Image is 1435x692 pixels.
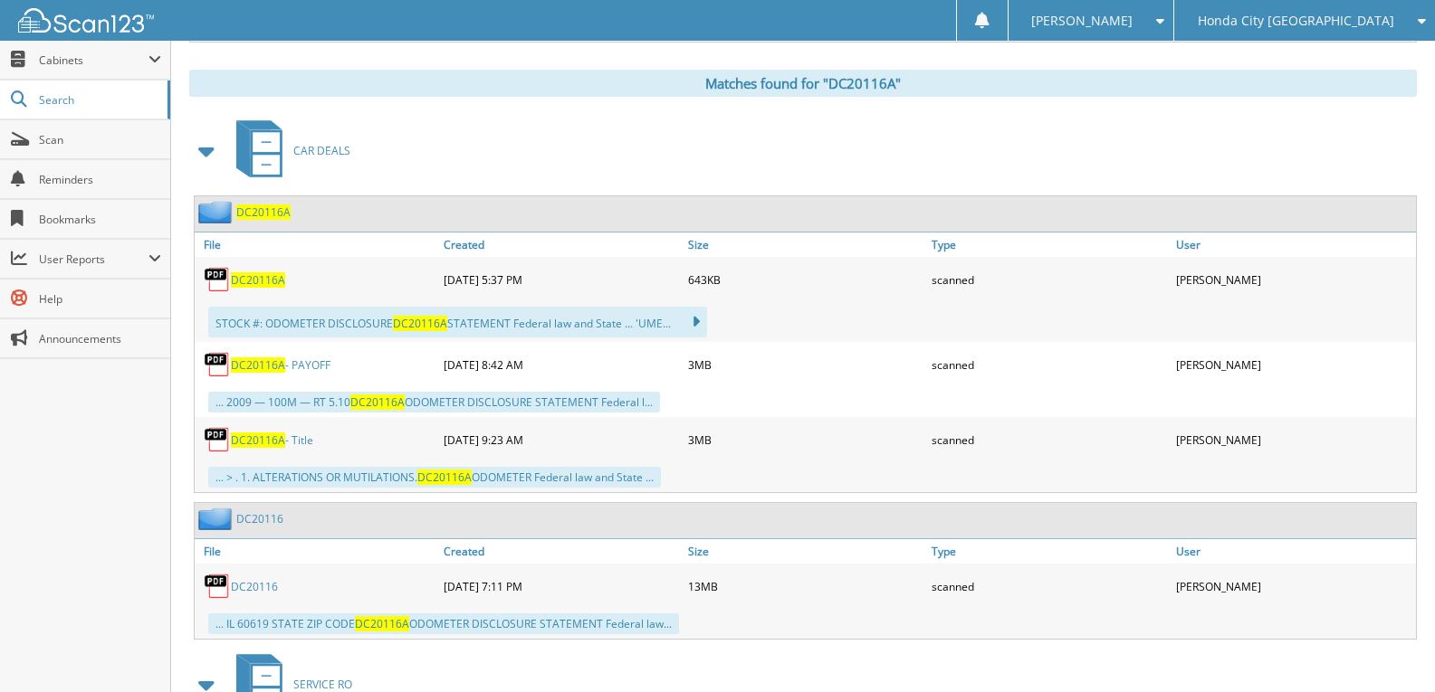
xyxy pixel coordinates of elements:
[39,92,158,108] span: Search
[439,346,684,383] div: [DATE] 8:42 AM
[293,143,350,158] span: CAR DEALS
[439,261,684,298] div: [DATE] 5:37 PM
[225,115,350,186] a: CAR DEALS
[39,291,161,307] span: Help
[1031,15,1133,26] span: [PERSON_NAME]
[927,422,1172,458] div: scanned
[231,357,285,373] span: DC20116A
[927,232,1172,257] a: Type
[927,346,1172,383] div: scanned
[927,261,1172,298] div: scanned
[927,539,1172,564] a: Type
[198,201,236,223] img: folder2.png
[39,52,148,68] span: Cabinets
[684,261,928,298] div: 643KB
[195,232,439,257] a: File
[927,568,1172,604] div: scanned
[204,266,231,293] img: PDF.png
[1172,232,1416,257] a: User
[236,511,283,526] a: DC20116
[393,316,447,331] span: DC20116A
[231,432,285,448] span: DC20116A
[204,351,231,378] img: PDF.png
[684,422,928,458] div: 3MB
[439,422,684,458] div: [DATE] 9:23 AM
[39,132,161,147] span: Scan
[39,251,148,267] span: User Reports
[439,539,684,564] a: Created
[204,573,231,600] img: PDF.png
[198,507,236,530] img: folder2.png
[236,204,291,220] a: DC20116A
[208,307,707,337] div: STOCK #: ODOMETER DISCLOSURE STATEMENT Federal law and State ... 'UME...
[18,8,154,33] img: scan123-logo-white.svg
[293,677,352,692] span: SERVICE RO
[350,394,405,410] span: DC20116A
[1172,346,1416,383] div: [PERSON_NAME]
[1198,15,1394,26] span: Honda City [GEOGRAPHIC_DATA]
[1172,568,1416,604] div: [PERSON_NAME]
[208,392,660,412] div: ... 2009 — 100M — RT 5.10 ODOMETER DISCLOSURE STATEMENT Federal l...
[439,232,684,257] a: Created
[1344,605,1435,692] iframe: Chat Widget
[231,432,313,448] a: DC20116A- Title
[231,272,285,288] a: DC20116A
[684,232,928,257] a: Size
[684,346,928,383] div: 3MB
[39,331,161,346] span: Announcements
[1172,261,1416,298] div: [PERSON_NAME]
[1172,539,1416,564] a: User
[1172,422,1416,458] div: [PERSON_NAME]
[684,539,928,564] a: Size
[204,426,231,453] img: PDF.png
[208,467,661,488] div: ... > . 1. ALTERATIONS OR MUTILATIONS. ODOMETER Federal law and State ...
[231,357,330,373] a: DC20116A- PAYOFF
[195,539,439,564] a: File
[231,579,278,594] a: DC20116
[39,172,161,187] span: Reminders
[355,616,409,631] span: DC20116A
[439,568,684,604] div: [DATE] 7:11 PM
[39,212,161,227] span: Bookmarks
[417,469,472,485] span: DC20116A
[208,613,679,634] div: ... IL 60619 STATE ZIP CODE ODOMETER DISCLOSURE STATEMENT Federal law...
[684,568,928,604] div: 13MB
[189,70,1417,97] div: Matches found for "DC20116A"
